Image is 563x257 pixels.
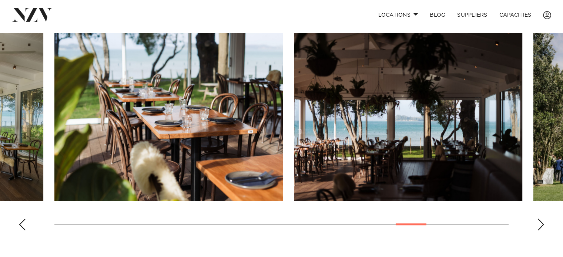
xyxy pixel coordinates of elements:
a: BLOG [424,7,451,23]
swiper-slide: 22 / 28 [54,33,283,201]
a: Capacities [493,7,537,23]
a: SUPPLIERS [451,7,493,23]
img: nzv-logo.png [12,8,52,21]
a: Locations [372,7,424,23]
swiper-slide: 23 / 28 [294,33,522,201]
